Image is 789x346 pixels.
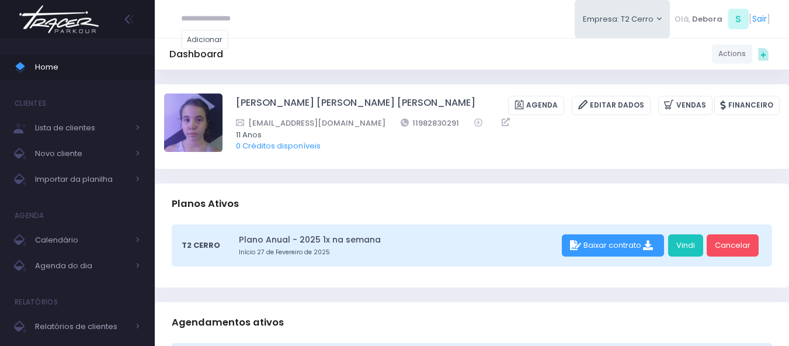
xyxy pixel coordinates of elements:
a: 11982830291 [401,117,460,129]
a: Sair [752,13,767,25]
span: Lista de clientes [35,120,128,136]
a: Adicionar [181,30,229,49]
span: 11 Anos [236,129,764,141]
h4: Agenda [15,204,44,227]
h3: Agendamentos ativos [172,306,284,339]
a: Vindi [668,234,703,257]
img: Stella quartim Araujo Pedroso [164,94,223,152]
h4: Relatórios [15,290,58,314]
a: Actions [712,44,752,64]
span: Home [35,60,140,75]
div: [ ] [670,6,774,32]
span: Relatórios de clientes [35,319,128,334]
span: Novo cliente [35,146,128,161]
span: Olá, [675,13,690,25]
a: [PERSON_NAME] [PERSON_NAME] [PERSON_NAME] [236,96,475,115]
a: Financeiro [714,96,780,115]
label: Alterar foto de perfil [164,94,223,155]
div: Quick actions [752,43,774,65]
a: Plano Anual - 2025 1x na semana [239,234,558,246]
span: T2 Cerro [182,240,220,251]
a: Cancelar [707,234,759,257]
a: [EMAIL_ADDRESS][DOMAIN_NAME] [236,117,385,129]
h3: Planos Ativos [172,187,239,220]
small: Início 27 de Fevereiro de 2025 [239,248,558,257]
div: Baixar contrato [562,234,664,257]
a: Agenda [508,96,564,115]
span: Agenda do dia [35,258,128,274]
h5: Dashboard [169,49,223,60]
span: Debora [692,13,722,25]
a: 0 Créditos disponíveis [236,140,321,151]
span: Importar da planilha [35,172,128,187]
span: S [728,9,749,29]
h4: Clientes [15,92,46,115]
a: Vendas [658,96,712,115]
span: Calendário [35,233,128,248]
a: Editar Dados [572,96,651,115]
